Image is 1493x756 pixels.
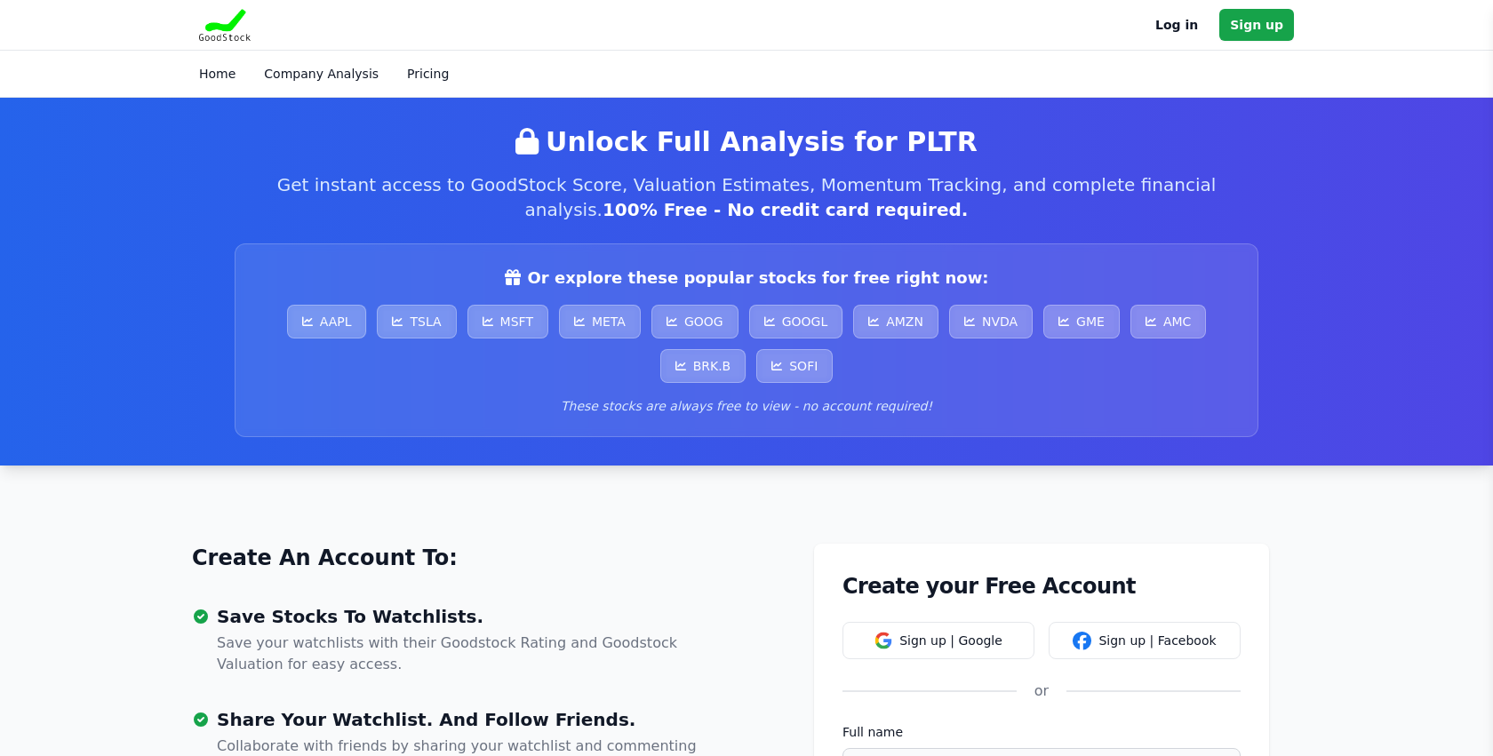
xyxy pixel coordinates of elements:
[287,305,367,338] a: AAPL
[651,305,739,338] a: GOOG
[842,572,1241,601] h1: Create your Free Account
[853,305,938,338] a: AMZN
[756,349,833,383] a: SOFI
[528,266,989,290] span: Or explore these popular stocks for free right now:
[749,305,843,338] a: GOOGL
[1017,680,1066,702] div: or
[949,305,1033,338] a: NVDA
[559,305,641,338] a: META
[1049,622,1241,659] button: Sign up | Facebook
[199,67,236,81] a: Home
[199,9,251,41] img: Goodstock Logo
[1043,305,1120,338] a: GME
[1219,9,1294,41] a: Sign up
[377,305,456,338] a: TSLA
[235,126,1258,158] h2: Unlock Full Analysis for PLTR
[257,397,1236,415] p: These stocks are always free to view - no account required!
[467,305,548,338] a: MSFT
[660,349,746,383] a: BRK.B
[1155,14,1198,36] a: Log in
[264,67,379,81] a: Company Analysis
[217,608,711,625] h3: Save Stocks To Watchlists.
[842,622,1034,659] button: Sign up | Google
[842,723,1241,741] label: Full name
[192,544,458,572] a: Create An Account To:
[235,172,1258,222] p: Get instant access to GoodStock Score, Valuation Estimates, Momentum Tracking, and complete finan...
[407,67,449,81] a: Pricing
[603,199,968,220] span: 100% Free - No credit card required.
[1130,305,1206,338] a: AMC
[217,633,711,675] p: Save your watchlists with their Goodstock Rating and Goodstock Valuation for easy access.
[217,711,711,728] h3: Share Your Watchlist. And Follow Friends.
